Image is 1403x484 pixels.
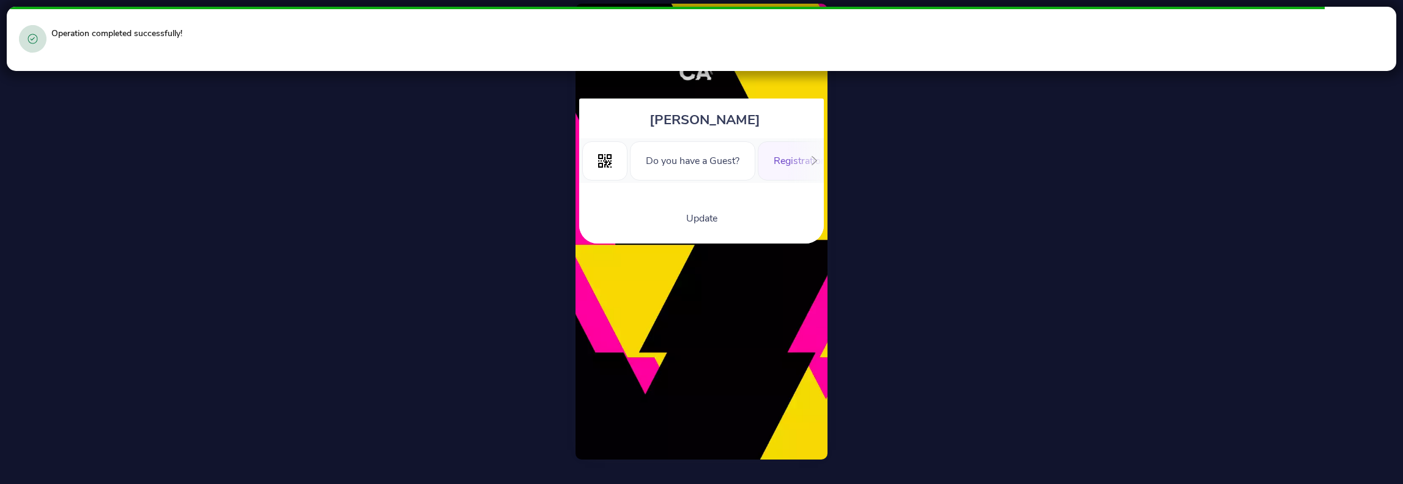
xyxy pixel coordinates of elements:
a: Do you have a Guest? [630,153,755,166]
a: Registration Form [758,153,868,166]
center: Update [585,212,818,225]
div: Do you have a Guest? [630,141,755,181]
span: Operation completed successfully! [51,28,182,39]
span: [PERSON_NAME] [650,111,760,129]
div: Registration Form [758,141,868,181]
